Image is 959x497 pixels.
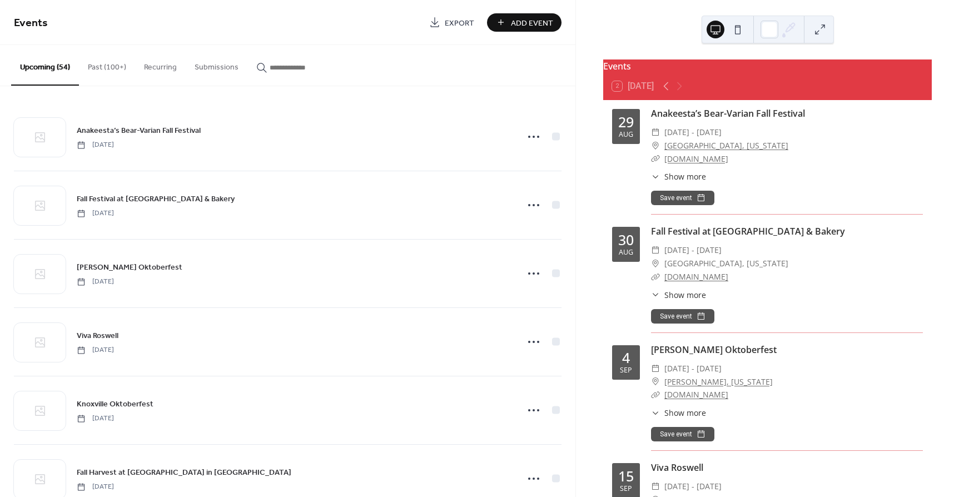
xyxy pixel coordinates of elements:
[651,407,660,419] div: ​
[77,345,114,355] span: [DATE]
[651,171,660,182] div: ​
[664,362,722,375] span: [DATE] - [DATE]
[651,375,660,389] div: ​
[651,388,660,401] div: ​
[664,389,728,400] a: [DOMAIN_NAME]
[618,233,634,247] div: 30
[664,126,722,139] span: [DATE] - [DATE]
[664,139,788,152] a: [GEOGRAPHIC_DATA], [US_STATE]
[11,45,79,86] button: Upcoming (54)
[664,153,728,164] a: [DOMAIN_NAME]
[77,193,235,205] span: Fall Festival at [GEOGRAPHIC_DATA] & Bakery
[620,367,632,374] div: Sep
[77,467,291,479] span: Fall Harvest at [GEOGRAPHIC_DATA] in [GEOGRAPHIC_DATA]
[511,17,553,29] span: Add Event
[664,257,788,270] span: [GEOGRAPHIC_DATA], [US_STATE]
[664,375,773,389] a: [PERSON_NAME], [US_STATE]
[619,249,633,256] div: Aug
[651,427,714,441] button: Save event
[77,330,118,342] span: Viva Roswell
[622,351,630,365] div: 4
[651,362,660,375] div: ​
[77,124,201,137] a: Anakeesta’s Bear-Varian Fall Festival
[651,480,660,493] div: ​
[651,191,714,205] button: Save event
[186,45,247,85] button: Submissions
[651,107,805,120] a: Anakeesta’s Bear-Varian Fall Festival
[651,289,660,301] div: ​
[79,45,135,85] button: Past (100+)
[651,270,660,284] div: ​
[651,407,706,419] button: ​Show more
[664,407,706,419] span: Show more
[135,45,186,85] button: Recurring
[664,243,722,257] span: [DATE] - [DATE]
[77,414,114,424] span: [DATE]
[77,466,291,479] a: Fall Harvest at [GEOGRAPHIC_DATA] in [GEOGRAPHIC_DATA]
[651,171,706,182] button: ​Show more
[77,192,235,205] a: Fall Festival at [GEOGRAPHIC_DATA] & Bakery
[77,261,182,274] a: [PERSON_NAME] Oktoberfest
[77,208,114,218] span: [DATE]
[651,344,777,356] a: [PERSON_NAME] Oktoberfest
[77,482,114,492] span: [DATE]
[618,469,634,483] div: 15
[664,480,722,493] span: [DATE] - [DATE]
[651,289,706,301] button: ​Show more
[445,17,474,29] span: Export
[603,59,932,73] div: Events
[651,152,660,166] div: ​
[651,461,703,474] a: Viva Roswell
[77,397,153,410] a: Knoxville Oktoberfest
[664,171,706,182] span: Show more
[14,12,48,34] span: Events
[487,13,562,32] button: Add Event
[651,126,660,139] div: ​
[651,243,660,257] div: ​
[77,262,182,274] span: [PERSON_NAME] Oktoberfest
[620,485,632,493] div: Sep
[618,115,634,129] div: 29
[651,309,714,324] button: Save event
[651,139,660,152] div: ​
[77,125,201,137] span: Anakeesta’s Bear-Varian Fall Festival
[421,13,483,32] a: Export
[77,329,118,342] a: Viva Roswell
[664,289,706,301] span: Show more
[651,257,660,270] div: ​
[651,225,845,237] a: Fall Festival at [GEOGRAPHIC_DATA] & Bakery
[619,131,633,138] div: Aug
[664,271,728,282] a: [DOMAIN_NAME]
[77,277,114,287] span: [DATE]
[77,399,153,410] span: Knoxville Oktoberfest
[77,140,114,150] span: [DATE]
